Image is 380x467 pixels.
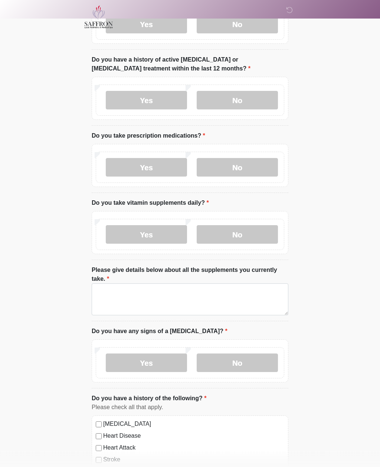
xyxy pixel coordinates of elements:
[106,91,187,110] label: Yes
[92,266,288,284] label: Please give details below about all the supplements you currently take.
[106,354,187,372] label: Yes
[197,354,278,372] label: No
[96,434,102,440] input: Heart Disease
[96,445,102,451] input: Heart Attack
[197,91,278,110] label: No
[92,403,288,412] div: Please check all that apply.
[92,394,206,403] label: Do you have a history of the following?
[96,422,102,428] input: [MEDICAL_DATA]
[92,327,227,336] label: Do you have any signs of a [MEDICAL_DATA]?
[84,6,113,29] img: Saffron Laser Aesthetics and Medical Spa Logo
[106,226,187,244] label: Yes
[92,199,209,208] label: Do you take vitamin supplements daily?
[103,420,284,429] label: [MEDICAL_DATA]
[92,132,205,141] label: Do you take prescription medications?
[103,444,284,453] label: Heart Attack
[92,56,288,73] label: Do you have a history of active [MEDICAL_DATA] or [MEDICAL_DATA] treatment within the last 12 mon...
[197,226,278,244] label: No
[106,158,187,177] label: Yes
[103,456,284,464] label: Stroke
[96,457,102,463] input: Stroke
[103,432,284,441] label: Heart Disease
[197,158,278,177] label: No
